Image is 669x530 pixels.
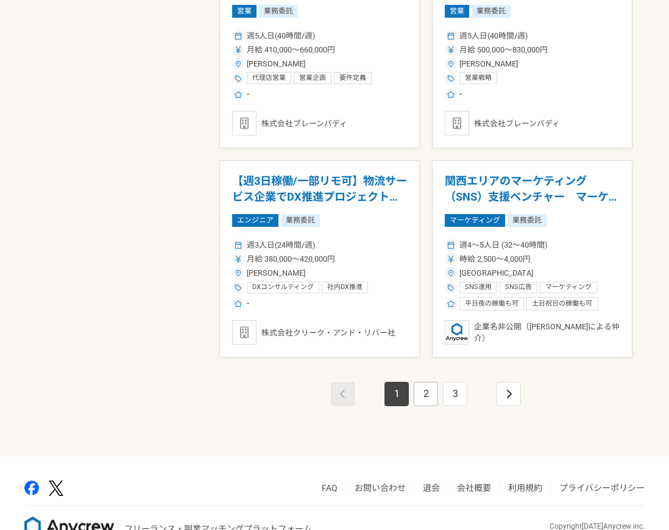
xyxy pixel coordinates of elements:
span: 営業企画 [299,74,326,82]
img: ico_star-c4f7eedc.svg [235,300,242,307]
span: 要件定義 [339,74,366,82]
img: logo_text_blue_01.png [445,320,469,345]
img: ico_currency_yen-76ea2c4c.svg [235,46,242,54]
span: [PERSON_NAME] [459,58,518,70]
a: 利用規約 [508,483,542,493]
img: facebook-2adfd474.png [24,481,39,495]
img: ico_tag-f97210f0.svg [235,284,242,292]
img: ico_calendar-4541a85f.svg [447,242,455,249]
span: 業務委託 [259,5,298,18]
a: お問い合わせ [355,483,406,493]
h1: 関西エリアのマーケティング（SNS）支援ベンチャー マーケター兼クライアント担当 [445,173,620,204]
a: FAQ [322,483,338,493]
span: 週4〜5人日 (32〜40時間) [459,239,547,251]
span: 営業 [232,5,257,18]
img: ico_star-c4f7eedc.svg [447,300,455,307]
span: [PERSON_NAME] [247,267,305,279]
img: ico_star-c4f7eedc.svg [447,91,455,98]
span: 月給 410,000〜660,000円 [247,44,335,56]
img: ico_calendar-4541a85f.svg [235,242,242,249]
span: エンジニア [232,214,278,227]
nav: pagination [328,382,523,406]
img: ico_location_pin-352ac629.svg [447,270,455,277]
img: x-391a3a86.png [49,481,63,496]
img: default_org_logo-42cde973f59100197ec2c8e796e4974ac8490bb5b08a0eb061ff975e4574aa76.png [232,111,257,135]
a: プライバシーポリシー [559,483,645,493]
div: 土日祝日の稼働も可 [526,297,598,310]
img: ico_calendar-4541a85f.svg [447,32,455,40]
span: 月給 380,000〜420,000円 [247,253,335,265]
a: Page 2 [414,382,438,406]
span: 時給 2,500〜4,000円 [459,253,531,265]
img: ico_location_pin-352ac629.svg [235,270,242,277]
span: 業務委託 [508,214,547,227]
img: ico_tag-f97210f0.svg [235,75,242,82]
span: 月給 500,000〜830,000円 [459,44,548,56]
h1: 【週3日稼働/一部リモ可】物流サービス企業でDX推進プロジェクトマネージャー！ [232,173,407,204]
a: 退会 [423,483,440,493]
span: SNS広告 [505,283,532,292]
img: ico_calendar-4541a85f.svg [235,32,242,40]
a: 会社概要 [457,483,491,493]
img: ico_star-c4f7eedc.svg [235,91,242,98]
span: [GEOGRAPHIC_DATA] [459,267,533,279]
span: 業務委託 [472,5,511,18]
img: ico_currency_yen-76ea2c4c.svg [447,46,455,54]
span: 社内DX推進 [327,283,363,292]
img: ico_location_pin-352ac629.svg [447,60,455,68]
a: Page 3 [443,382,467,406]
span: マーケティング [445,214,505,227]
img: ico_tag-f97210f0.svg [447,75,455,82]
img: ico_currency_yen-76ea2c4c.svg [447,256,455,263]
span: 営業 [445,5,469,18]
span: 週5人日(40時間/週) [459,30,528,41]
img: ico_location_pin-352ac629.svg [235,60,242,68]
img: default_org_logo-42cde973f59100197ec2c8e796e4974ac8490bb5b08a0eb061ff975e4574aa76.png [232,320,257,345]
div: 株式会社クリーク・アンド・リバー社 [232,320,407,345]
img: default_org_logo-42cde973f59100197ec2c8e796e4974ac8490bb5b08a0eb061ff975e4574aa76.png [445,111,469,135]
span: 営業戦略 [465,74,492,82]
span: SNS運用 [465,283,492,292]
span: DXコンサルティング [252,283,314,292]
span: - [459,88,462,101]
span: - [247,88,249,101]
span: [PERSON_NAME] [247,58,305,70]
a: This is the first page [331,382,355,406]
span: 週3人日(24時間/週) [247,239,315,251]
img: ico_currency_yen-76ea2c4c.svg [235,256,242,263]
div: 株式会社ブレーンバディ [445,111,620,135]
span: 代理店営業 [252,74,286,82]
img: ico_tag-f97210f0.svg [447,284,455,292]
span: 業務委託 [281,214,320,227]
div: 企業名非公開（[PERSON_NAME]による仲介） [445,320,620,345]
div: 株式会社ブレーンバディ [232,111,407,135]
span: - [247,297,249,310]
span: 週5人日(40時間/週) [247,30,315,41]
div: 平日夜の稼働も可 [459,297,524,310]
a: Page 1 [384,382,409,406]
span: マーケティング [545,283,592,292]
